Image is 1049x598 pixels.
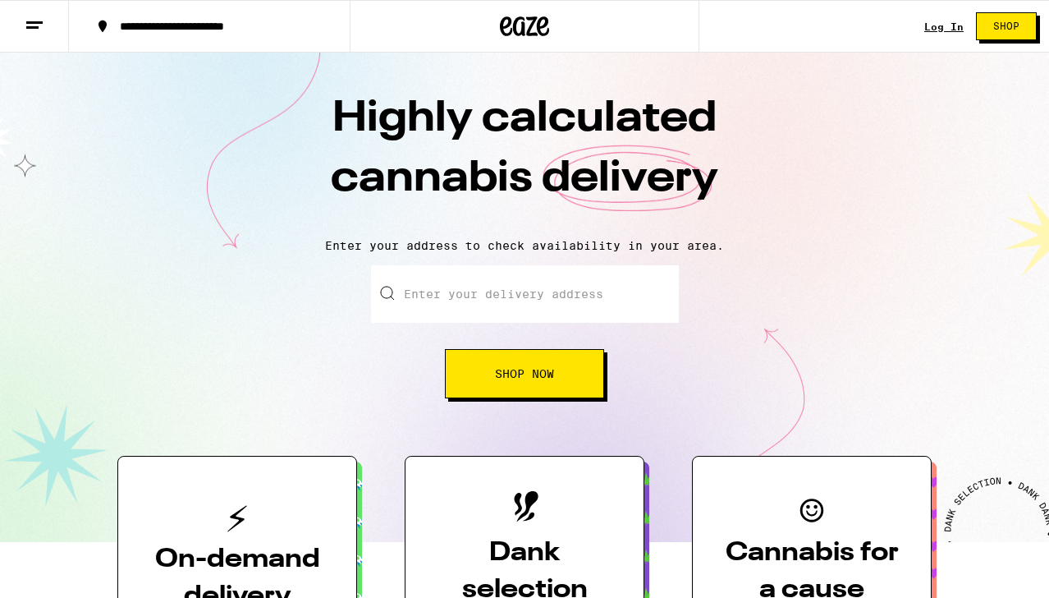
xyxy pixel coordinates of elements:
p: Enter your address to check availability in your area. [16,239,1033,252]
a: Shop [964,12,1049,40]
h1: Highly calculated cannabis delivery [237,90,812,226]
span: Shop Now [495,368,554,379]
a: Log In [924,21,964,32]
span: Shop [993,21,1019,31]
button: Shop [976,12,1037,40]
input: Enter your delivery address [371,265,679,323]
button: Shop Now [445,349,604,398]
